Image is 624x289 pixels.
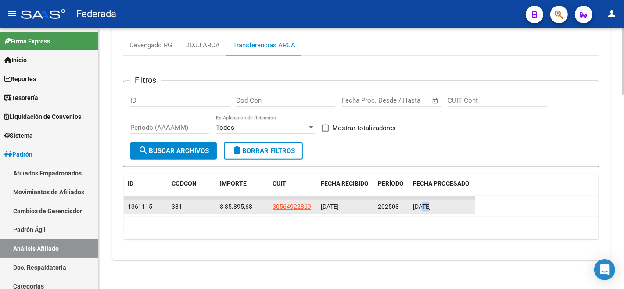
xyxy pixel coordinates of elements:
input: Fecha fin [385,96,428,104]
span: Reportes [4,74,36,84]
datatable-header-cell: FECHA PROCESADO [409,174,475,203]
span: 381 [172,203,182,210]
span: PERÍODO [378,180,404,187]
datatable-header-cell: IMPORTE [216,174,269,203]
h3: Filtros [130,74,161,86]
span: Mostrar totalizadores [332,123,396,133]
span: IMPORTE [220,180,247,187]
span: - Federada [69,4,116,24]
mat-icon: search [138,145,149,156]
datatable-header-cell: PERÍODO [374,174,409,203]
datatable-header-cell: CODCON [168,174,199,203]
input: Fecha inicio [342,96,377,104]
span: 202508 [378,203,399,210]
datatable-header-cell: ID [124,174,168,203]
mat-icon: person [606,8,617,19]
div: Open Intercom Messenger [594,259,615,280]
span: FECHA RECIBIDO [321,180,369,187]
button: Open calendar [430,96,441,106]
span: [DATE] [321,203,339,210]
span: [DATE] [413,203,431,210]
span: 1361115 [128,203,152,210]
span: ID [128,180,133,187]
datatable-header-cell: CUIT [269,174,317,203]
span: Todos [216,124,234,132]
span: Buscar Archivos [138,147,209,155]
span: Inicio [4,55,27,65]
div: DDJJ ARCA [185,40,220,50]
span: FECHA PROCESADO [413,180,470,187]
span: Tesorería [4,93,38,103]
datatable-header-cell: FECHA RECIBIDO [317,174,374,203]
span: CUIT [273,180,286,187]
span: Firma Express [4,36,50,46]
div: Devengado RG [129,40,172,50]
span: Liquidación de Convenios [4,112,81,121]
span: 30564922869 [273,203,311,210]
span: Borrar Filtros [232,147,295,155]
span: Padrón [4,150,32,159]
button: Buscar Archivos [130,142,217,160]
button: Borrar Filtros [224,142,303,160]
span: CODCON [172,180,197,187]
span: $ 35.895,68 [220,203,252,210]
mat-icon: menu [7,8,18,19]
mat-icon: delete [232,145,242,156]
span: Sistema [4,131,33,140]
div: Transferencias ARCA [233,40,295,50]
